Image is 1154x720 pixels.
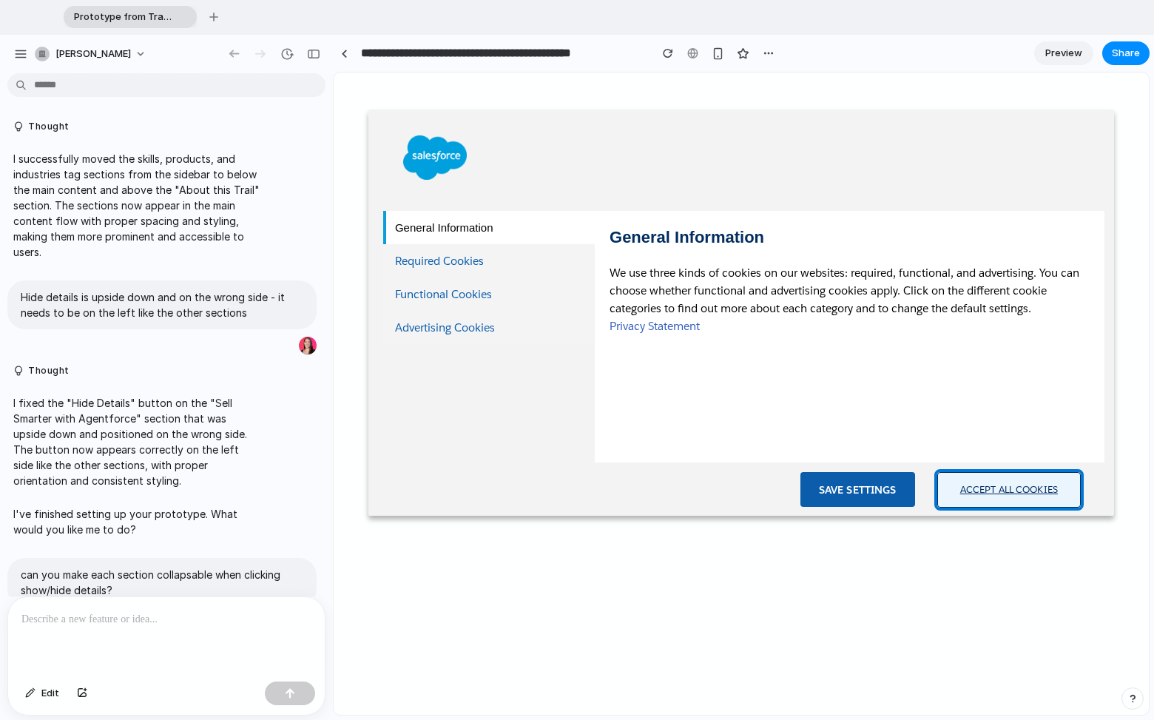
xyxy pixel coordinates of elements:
[1102,41,1150,65] button: Share
[269,146,438,184] h4: General Information
[61,147,160,163] h3: General Information
[61,181,150,196] h3: Required Cookies
[18,682,67,705] button: Edit
[21,567,303,598] p: can you make each section collapsable when clicking show/hide details?
[269,192,763,263] p: We use three kinds of cookies on our websites: required, functional, and advertising. You can cho...
[13,151,260,260] p: I successfully moved the skills, products, and industries tag sections from the sidebar to below ...
[64,6,197,28] div: Prototype from Trailhead Cookie Consent Manager
[1034,41,1093,65] a: Preview
[41,686,59,701] span: Edit
[13,395,260,488] p: I fixed the "Hide Details" button on the "Sell Smarter with Agentforce" section that was upside d...
[276,246,366,260] a: Privacy Statement
[21,289,303,320] p: Hide details is upside down and on the wrong side - it needs to be on the left like the other sec...
[55,47,131,61] span: [PERSON_NAME]
[61,247,161,263] h3: Advertising Cookies
[1112,46,1140,61] span: Share
[29,42,154,66] button: [PERSON_NAME]
[70,63,133,107] img: Salesforce
[13,506,260,537] p: I've finished setting up your prototype. What would you like me to do?
[467,400,581,434] button: Save Settings
[61,214,158,229] h3: Functional Cookies
[1045,46,1082,61] span: Preview
[68,10,173,24] span: Prototype from Trailhead Cookie Consent Manager
[604,400,747,435] button: Accept All Cookies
